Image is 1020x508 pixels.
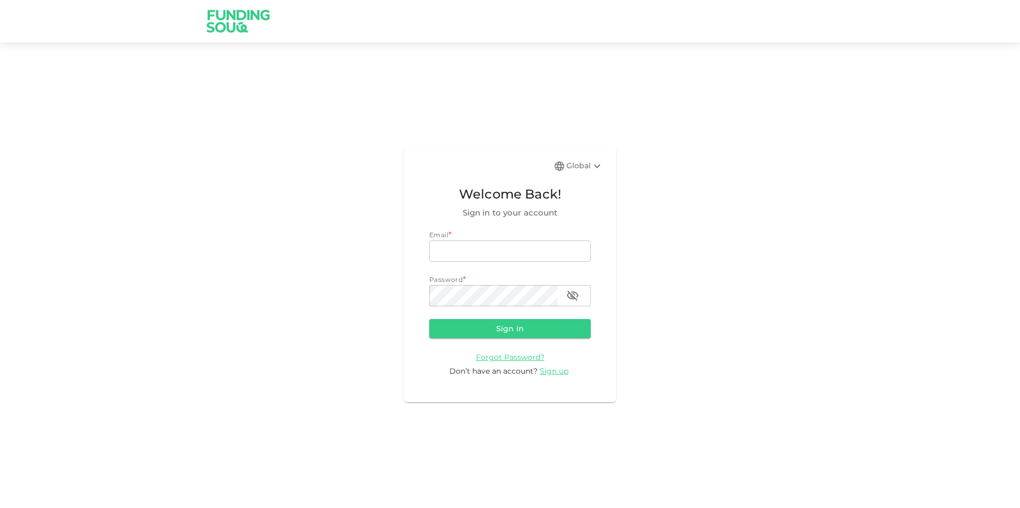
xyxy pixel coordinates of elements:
[566,160,603,173] div: Global
[476,352,545,362] span: Forgot Password?
[540,366,568,376] span: Sign up
[429,206,591,219] span: Sign in to your account
[429,231,448,239] span: Email
[429,285,558,306] input: password
[449,366,538,376] span: Don’t have an account?
[429,184,591,204] span: Welcome Back!
[476,352,545,362] a: Forgot Password?
[429,275,463,283] span: Password
[429,319,591,338] button: Sign in
[429,240,591,262] input: email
